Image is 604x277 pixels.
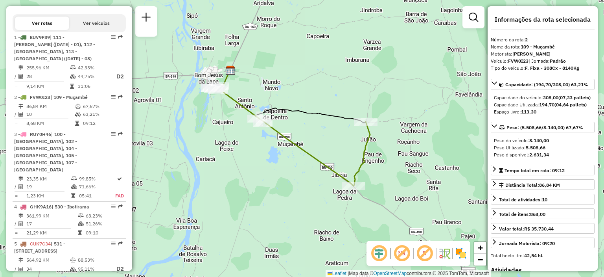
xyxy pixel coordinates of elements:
td: 71,66% [79,183,115,191]
a: Nova sessão e pesquisa [138,9,154,27]
button: Ver rotas [15,17,69,30]
button: Ver veículos [69,17,123,30]
div: Capacidade Utilizada: [494,101,591,108]
td: 23,35 KM [26,175,71,183]
a: Exibir filtros [466,9,481,25]
i: % de utilização do peso [71,177,77,181]
td: = [14,229,18,237]
td: 17 [26,220,77,228]
strong: 194,70 [539,102,554,108]
em: Opções [111,241,116,246]
span: Peso: (5.508,66/8.140,00) 67,67% [506,125,583,130]
a: Jornada Motorista: 09:20 [491,238,595,248]
span: − [478,255,483,264]
span: | 111 - [PERSON_NAME] ([DATE] - 01), 112 - [GEOGRAPHIC_DATA], 113 - [GEOGRAPHIC_DATA] ([DATE] - 08) [14,34,95,61]
div: Total de itens: [499,211,545,218]
span: Tempo total em rota: 09:12 [505,167,565,173]
span: RUY0H46 [30,131,51,137]
div: Valor total: [499,225,554,232]
a: OpenStreetMap [374,271,407,276]
em: Rota exportada [118,95,123,99]
div: Peso: (5.508,66/8.140,00) 67,67% [491,134,595,162]
span: Ocultar deslocamento [370,244,389,263]
td: / [14,264,18,274]
em: Rota exportada [118,204,123,209]
strong: 8.140,00 [529,138,549,143]
span: | Jornada: [528,58,566,64]
strong: Padrão [550,58,566,64]
i: Distância Total [18,177,23,181]
a: Peso: (5.508,66/8.140,00) 67,67% [491,122,595,132]
strong: 5.508,66 [526,145,545,151]
strong: 2 [525,37,528,43]
div: Distância Total: [499,182,560,189]
i: Tempo total em rota [75,121,79,126]
td: 09:12 [83,119,122,127]
i: Total de Atividades [18,74,23,79]
strong: 42,54 hL [524,253,543,258]
td: 8,68 KM [26,119,75,127]
strong: F. Fixa - 308Cx - 8140Kg [525,65,579,71]
strong: 863,00 [530,211,545,217]
div: Total hectolitro: [491,252,595,259]
em: Rota exportada [118,35,123,39]
div: Número da rota: [491,36,595,43]
span: Capacidade: (194,70/308,00) 63,21% [505,82,588,87]
a: Total de atividades:10 [491,194,595,204]
strong: 2.631,34 [529,152,549,158]
span: 1 - [14,34,95,61]
i: % de utilização da cubagem [78,221,84,226]
i: Total de Atividades [18,184,23,189]
td: 63,21% [83,110,122,118]
td: / [14,110,18,118]
a: Leaflet [328,271,346,276]
td: 21,29 KM [26,229,77,237]
td: = [14,119,18,127]
td: 09:10 [85,229,123,237]
td: / [14,220,18,228]
td: 28 [26,72,70,82]
em: Opções [111,95,116,99]
img: Exibir/Ocultar setores [455,247,467,260]
em: Rota exportada [118,132,123,136]
div: Map data © contributors,© 2025 TomTom, Microsoft [326,270,491,277]
strong: 10 [542,197,547,203]
i: % de utilização do peso [70,258,76,262]
td: 51,26% [85,220,123,228]
a: Zoom out [474,254,486,266]
span: Peso do veículo: [494,138,549,143]
td: 88,53% [77,256,109,264]
i: % de utilização do peso [75,104,81,109]
div: Espaço livre: [494,108,591,115]
strong: R$ 35.730,44 [524,226,554,232]
em: Opções [111,204,116,209]
a: Tempo total em rota: 09:12 [491,165,595,175]
div: Capacidade: (194,70/308,00) 63,21% [491,91,595,119]
a: Zoom in [474,242,486,254]
span: FVW0I23 [30,94,50,100]
td: = [14,82,18,90]
a: Valor total:R$ 35.730,44 [491,223,595,234]
a: Capacidade: (194,70/308,00) 63,21% [491,79,595,89]
span: 2 - [14,94,88,100]
i: Distância Total [18,214,23,218]
td: 31:06 [77,82,109,90]
i: Distância Total [18,65,23,70]
img: Fluxo de ruas [438,247,451,260]
strong: (07,33 pallets) [558,95,591,100]
td: 63,23% [85,212,123,220]
p: D2 [110,264,124,273]
td: 1,23 KM [26,192,71,200]
span: 86,84 KM [539,182,560,188]
i: % de utilização do peso [70,65,76,70]
img: CDD Lapa [225,65,236,76]
div: Jornada Motorista: 09:20 [499,240,555,247]
a: Total de itens:863,00 [491,208,595,219]
span: GHK9A16 [30,204,52,210]
i: Total de Atividades [18,112,23,117]
a: Distância Total:86,84 KM [491,179,595,190]
div: Nome da rota: [491,43,595,50]
td: 255,96 KM [26,64,70,72]
i: Distância Total [18,104,23,109]
td: = [14,192,18,200]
